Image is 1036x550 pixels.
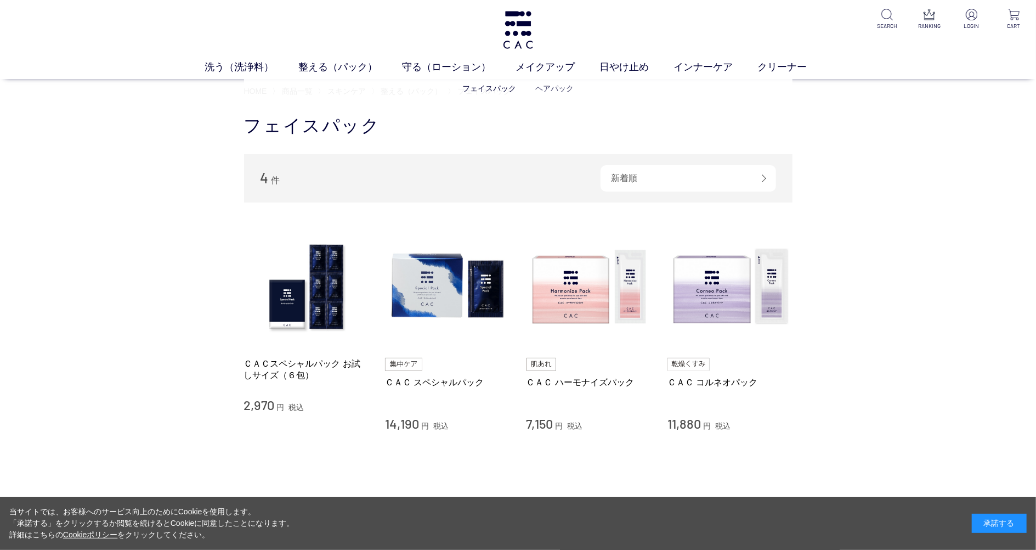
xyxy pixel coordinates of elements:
[958,22,985,30] p: LOGIN
[385,358,422,371] img: 集中ケア
[667,377,792,388] a: ＣＡＣ コルネオパック
[261,169,269,186] span: 4
[402,60,516,75] a: 守る（ローション）
[288,403,304,412] span: 税込
[205,60,298,75] a: 洗う（洗浄料）
[599,60,673,75] a: 日やけ止め
[535,84,574,93] a: ヘアパック
[958,9,985,30] a: LOGIN
[972,514,1027,533] div: 承諾する
[757,60,831,75] a: クリーナー
[516,60,599,75] a: メイクアップ
[421,422,429,430] span: 円
[567,422,582,430] span: 税込
[527,377,652,388] a: ＣＡＣ ハーモナイズパック
[874,9,901,30] a: SEARCH
[244,225,369,350] img: ＣＡＣスペシャルパック お試しサイズ（６包）
[1000,22,1027,30] p: CART
[501,11,534,49] img: logo
[433,422,449,430] span: 税込
[385,377,510,388] a: ＣＡＣ スペシャルパック
[385,416,419,431] span: 14,190
[63,530,118,539] a: Cookieポリシー
[673,60,757,75] a: インナーケア
[1000,9,1027,30] a: CART
[601,165,776,192] div: 新着順
[916,22,943,30] p: RANKING
[527,225,652,350] img: ＣＡＣ ハーモナイズパック
[703,422,711,430] span: 円
[276,403,284,412] span: 円
[916,9,943,30] a: RANKING
[667,416,701,431] span: 11,880
[244,114,792,138] h1: フェイスパック
[244,358,369,381] a: ＣＡＣスペシャルパック お試しサイズ（６包）
[9,506,295,541] div: 当サイトでは、お客様へのサービス向上のためにCookieを使用します。 「承諾する」をクリックするか閲覧を続けるとCookieに同意したことになります。 詳細はこちらの をクリックしてください。
[244,397,275,413] span: 2,970
[527,358,556,371] img: 肌あれ
[298,60,402,75] a: 整える（パック）
[555,422,563,430] span: 円
[271,176,280,185] span: 件
[667,225,792,350] img: ＣＡＣ コルネオパック
[385,225,510,350] img: ＣＡＣ スペシャルパック
[527,416,553,431] span: 7,150
[874,22,901,30] p: SEARCH
[667,358,710,371] img: 乾燥くすみ
[715,422,731,430] span: 税込
[462,84,516,93] a: フェイスパック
